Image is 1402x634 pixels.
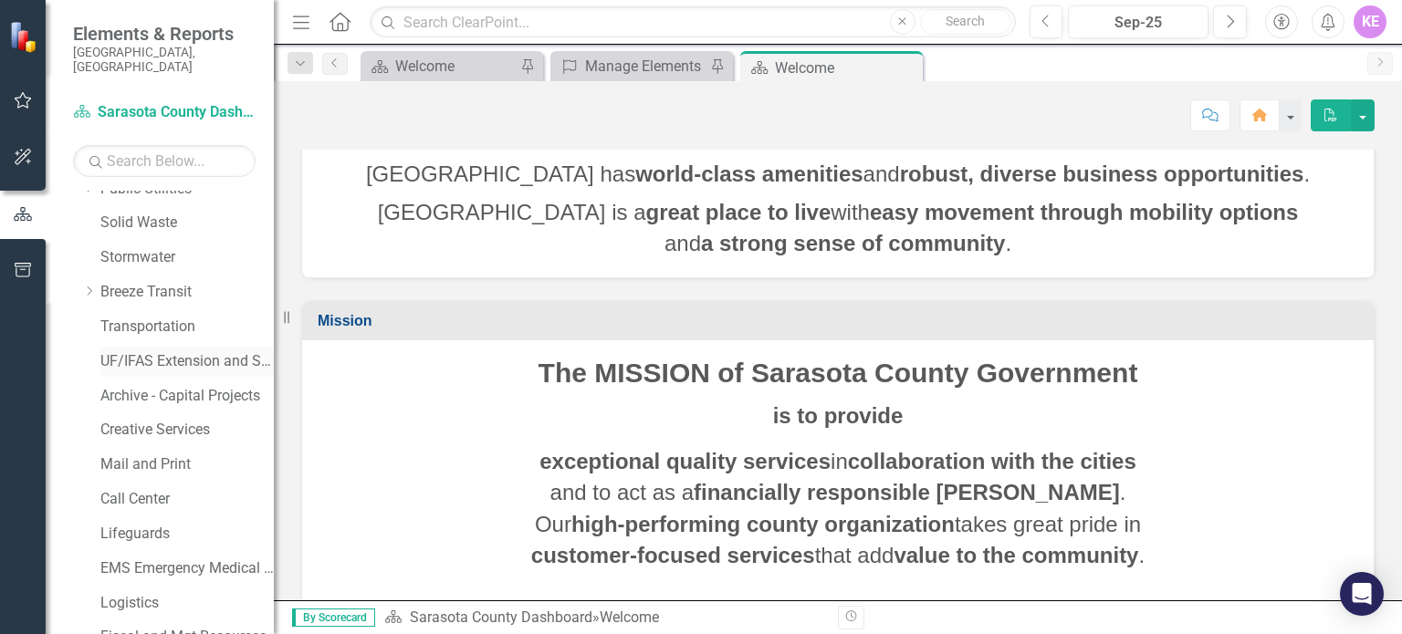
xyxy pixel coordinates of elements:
[292,608,375,627] span: By Scorecard
[366,161,1310,186] span: [GEOGRAPHIC_DATA] has and .
[701,231,1005,255] strong: a strong sense of community
[318,313,1365,329] h3: Mission
[100,282,274,303] a: Breeze Transit
[370,6,1015,38] input: Search ClearPoint...
[378,200,1299,255] span: [GEOGRAPHIC_DATA] is a with and .
[920,9,1011,35] button: Search
[531,449,1145,567] span: in and to act as a . Our takes great pride in that add .
[585,55,706,78] div: Manage Elements
[694,480,1120,504] strong: financially responsible [PERSON_NAME]
[1068,5,1208,38] button: Sep-25
[900,161,1304,186] strong: robust, diverse business opportunities
[73,145,256,177] input: Search Below...
[531,543,815,567] strong: customer-focused services
[775,57,918,79] div: Welcome
[571,512,955,536] strong: high-performing county organization
[73,45,256,75] small: [GEOGRAPHIC_DATA], [GEOGRAPHIC_DATA]
[946,14,985,28] span: Search
[894,543,1138,567] strong: value to the community
[539,449,831,473] strong: exceptional quality services
[870,200,1298,224] strong: easy movement through mobility options
[100,317,274,338] a: Transportation
[848,449,1136,473] strong: collaboration with the cities
[73,23,256,45] span: Elements & Reports
[410,608,592,626] a: Sarasota County Dashboard
[100,420,274,441] a: Creative Services
[1354,5,1386,38] button: KE
[100,351,274,372] a: UF/IFAS Extension and Sustainability
[100,454,274,475] a: Mail and Print
[395,55,516,78] div: Welcome
[9,20,41,52] img: ClearPoint Strategy
[100,489,274,510] a: Call Center
[384,608,824,629] div: »
[1074,12,1202,34] div: Sep-25
[539,358,1138,388] span: The MISSION of Sarasota County Government
[1340,572,1384,616] div: Open Intercom Messenger
[100,386,274,407] a: Archive - Capital Projects
[646,200,832,224] strong: great place to live
[635,161,863,186] strong: world-class amenities
[100,213,274,234] a: Solid Waste
[555,55,706,78] a: Manage Elements
[100,247,274,268] a: Stormwater
[100,593,274,614] a: Logistics
[600,608,659,626] div: Welcome
[73,102,256,123] a: Sarasota County Dashboard
[773,403,904,428] strong: is to provide
[365,55,516,78] a: Welcome
[100,558,274,579] a: EMS Emergency Medical Services
[100,524,274,545] a: Lifeguards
